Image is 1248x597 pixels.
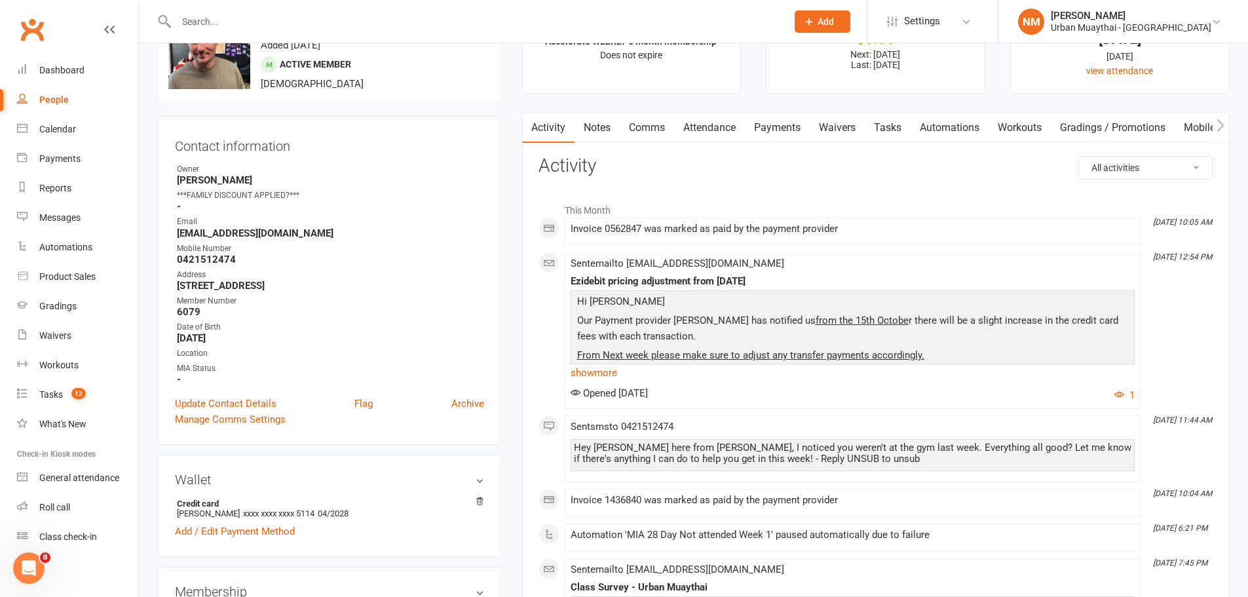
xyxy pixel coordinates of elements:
[571,223,1135,235] div: Invoice 0562847 was marked as paid by the payment provider
[39,301,77,311] div: Gradings
[261,78,364,90] span: [DEMOGRAPHIC_DATA]
[39,65,85,75] div: Dashboard
[1051,113,1175,143] a: Gradings / Promotions
[778,32,973,46] div: $0.00
[39,94,69,105] div: People
[177,163,484,176] div: Owner
[574,313,1131,347] p: Our Payment provider [PERSON_NAME] has notified us r there will be a slight increase in the credi...
[175,396,276,412] a: Update Contact Details
[600,50,662,60] span: Does not expire
[177,201,484,212] strong: -
[1153,489,1212,498] i: [DATE] 10:04 AM
[17,321,138,351] a: Waivers
[39,271,96,282] div: Product Sales
[1153,415,1212,425] i: [DATE] 11:44 AM
[71,388,86,399] span: 12
[177,216,484,228] div: Email
[571,495,1135,506] div: Invoice 1436840 was marked as paid by the payment provider
[911,113,989,143] a: Automations
[1153,524,1207,533] i: [DATE] 6:21 PM
[522,113,575,143] a: Activity
[574,442,1131,465] div: Hey [PERSON_NAME] here from [PERSON_NAME], I noticed you weren't at the gym last week. Everything...
[17,233,138,262] a: Automations
[1051,22,1211,33] div: Urban Muaythai - [GEOGRAPHIC_DATA]
[17,292,138,321] a: Gradings
[17,262,138,292] a: Product Sales
[175,524,295,539] a: Add / Edit Payment Method
[177,174,484,186] strong: [PERSON_NAME]
[318,509,349,518] span: 04/2028
[989,113,1051,143] a: Workouts
[39,502,70,512] div: Roll call
[17,410,138,439] a: What's New
[1114,387,1135,403] button: 1
[1018,9,1044,35] div: NM
[177,242,484,255] div: Mobile Number
[168,7,250,89] img: image1754378051.png
[39,360,79,370] div: Workouts
[1175,113,1245,143] a: Mobile App
[39,389,63,400] div: Tasks
[17,522,138,552] a: Class kiosk mode
[40,552,50,563] span: 8
[1086,66,1153,76] a: view attendance
[175,134,484,153] h3: Contact information
[571,276,1135,287] div: Ezidebit pricing adjustment from [DATE]
[175,497,484,520] li: [PERSON_NAME]
[177,374,484,385] strong: -
[1023,32,1217,46] div: [DATE]
[39,242,92,252] div: Automations
[16,13,48,46] a: Clubworx
[17,380,138,410] a: Tasks 12
[1153,218,1212,227] i: [DATE] 10:05 AM
[177,280,484,292] strong: [STREET_ADDRESS]
[17,56,138,85] a: Dashboard
[177,295,484,307] div: Member Number
[39,419,86,429] div: What's New
[177,269,484,281] div: Address
[177,306,484,318] strong: 6079
[574,294,1131,313] p: Hi [PERSON_NAME]
[175,472,484,487] h3: Wallet
[451,396,484,412] a: Archive
[172,12,778,31] input: Search...
[280,59,351,69] span: Active member
[810,113,865,143] a: Waivers
[39,153,81,164] div: Payments
[177,254,484,265] strong: 0421512474
[177,362,484,375] div: MIA Status
[39,531,97,542] div: Class check-in
[571,582,1135,593] div: Class Survey - Urban Muaythai
[865,113,911,143] a: Tasks
[177,189,484,202] div: ***FAMILY DISCOUNT APPLIED?***
[17,115,138,144] a: Calendar
[620,113,674,143] a: Comms
[778,49,973,70] p: Next: [DATE] Last: [DATE]
[1051,10,1211,22] div: [PERSON_NAME]
[17,203,138,233] a: Messages
[818,16,834,27] span: Add
[39,212,81,223] div: Messages
[816,315,909,326] span: from the 15th Octobe
[904,7,940,36] span: Settings
[17,493,138,522] a: Roll call
[674,113,745,143] a: Attendance
[243,509,314,518] span: xxxx xxxx xxxx 5114
[1153,558,1207,568] i: [DATE] 7:45 PM
[745,113,810,143] a: Payments
[17,85,138,115] a: People
[17,174,138,203] a: Reports
[539,197,1213,218] li: This Month
[17,144,138,174] a: Payments
[795,10,850,33] button: Add
[177,332,484,344] strong: [DATE]
[571,421,673,433] span: Sent sms to 0421512474
[175,412,286,427] a: Manage Comms Settings
[17,463,138,493] a: General attendance kiosk mode
[1153,252,1212,261] i: [DATE] 12:54 PM
[571,530,1135,541] div: Automation 'MIA 28 Day Not attended Week 1' paused automatically due to failure
[354,396,373,412] a: Flag
[571,364,1135,382] a: show more
[13,552,45,584] iframe: Intercom live chat
[571,258,784,269] span: Sent email to [EMAIL_ADDRESS][DOMAIN_NAME]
